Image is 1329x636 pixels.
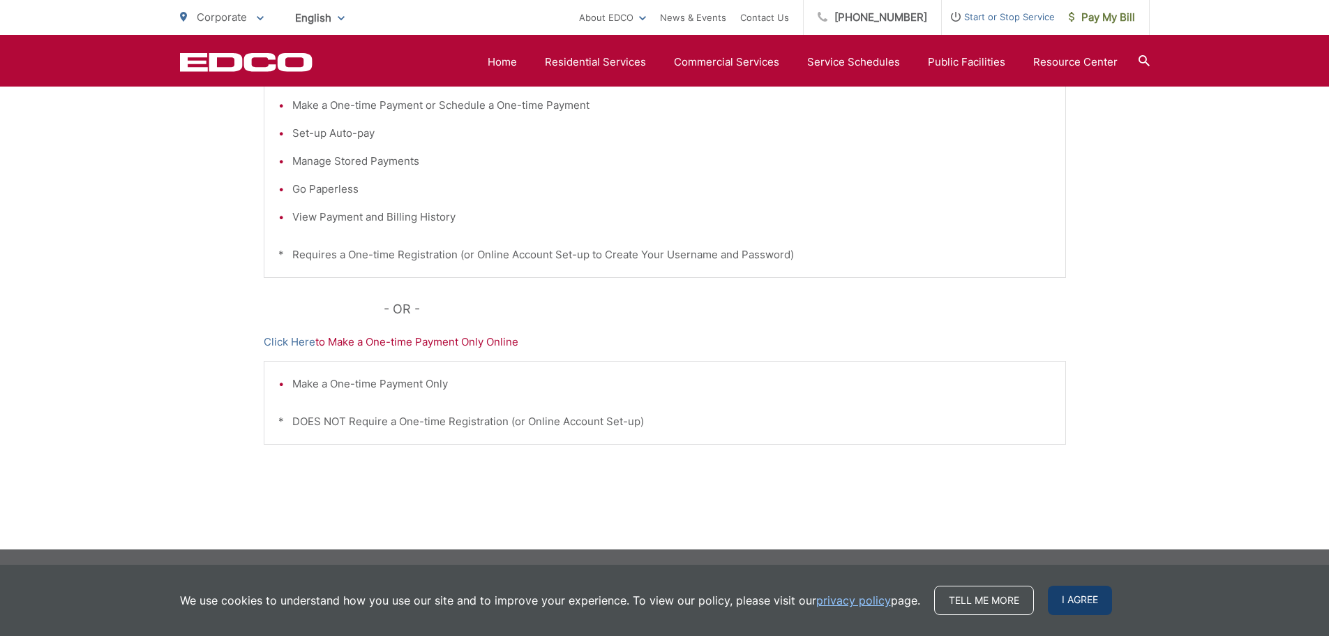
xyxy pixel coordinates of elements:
[285,6,355,30] span: English
[180,52,313,72] a: EDCD logo. Return to the homepage.
[1033,54,1118,71] a: Resource Center
[292,181,1051,198] li: Go Paperless
[292,209,1051,225] li: View Payment and Billing History
[278,246,1051,263] p: * Requires a One-time Registration (or Online Account Set-up to Create Your Username and Password)
[928,54,1005,71] a: Public Facilities
[180,592,920,609] p: We use cookies to understand how you use our site and to improve your experience. To view our pol...
[292,97,1051,114] li: Make a One-time Payment or Schedule a One-time Payment
[292,125,1051,142] li: Set-up Auto-pay
[1069,9,1135,26] span: Pay My Bill
[384,299,1066,320] p: - OR -
[1048,586,1112,615] span: I agree
[545,54,646,71] a: Residential Services
[488,54,517,71] a: Home
[660,9,726,26] a: News & Events
[816,592,891,609] a: privacy policy
[579,9,646,26] a: About EDCO
[197,10,247,24] span: Corporate
[807,54,900,71] a: Service Schedules
[264,334,1066,350] p: to Make a One-time Payment Only Online
[278,413,1051,430] p: * DOES NOT Require a One-time Registration (or Online Account Set-up)
[292,153,1051,170] li: Manage Stored Payments
[674,54,779,71] a: Commercial Services
[934,586,1034,615] a: Tell me more
[740,9,789,26] a: Contact Us
[292,376,1051,392] li: Make a One-time Payment Only
[264,334,315,350] a: Click Here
